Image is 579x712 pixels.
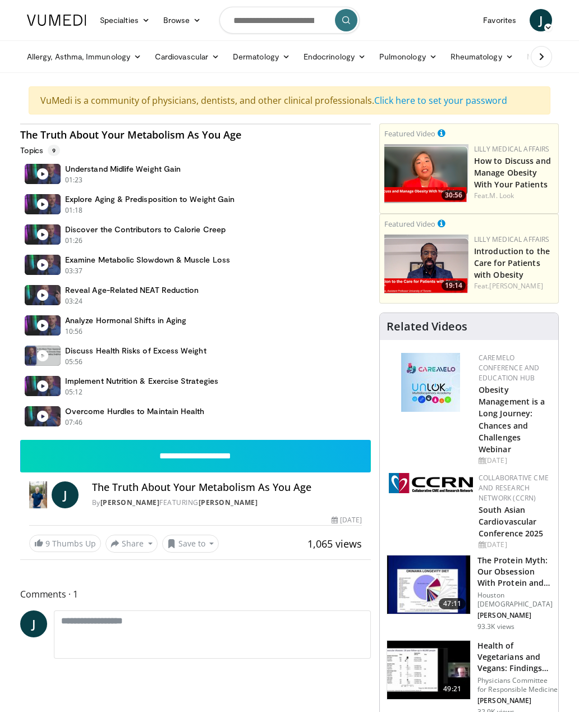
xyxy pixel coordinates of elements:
img: 606f2b51-b844-428b-aa21-8c0c72d5a896.150x105_q85_crop-smart_upscale.jpg [387,641,470,699]
h3: Health of Vegetarians and Vegans: Findings From EPIC-[GEOGRAPHIC_DATA] and Othe… [477,640,558,674]
img: acc2e291-ced4-4dd5-b17b-d06994da28f3.png.150x105_q85_crop-smart_upscale.png [384,235,468,293]
a: Endocrinology [297,45,373,68]
input: Search topics, interventions [219,7,360,34]
a: Browse [157,9,208,31]
h4: Analyze Hormonal Shifts in Aging [65,315,186,325]
div: VuMedi is a community of physicians, dentists, and other clinical professionals. [29,86,550,114]
span: 30:56 [442,190,466,200]
a: South Asian Cardiovascular Conference 2025 [479,504,544,539]
a: Pulmonology [373,45,444,68]
p: Physicians Committee for Responsible Medicine [477,676,558,694]
h4: Reveal Age-Related NEAT Reduction [65,285,199,295]
button: Share [105,535,158,553]
small: Featured Video [384,128,435,139]
p: 03:24 [65,296,83,306]
p: 05:56 [65,357,83,367]
a: Rheumatology [444,45,520,68]
a: [PERSON_NAME] [100,498,160,507]
div: Feat. [474,191,554,201]
h4: Overcome Hurdles to Maintain Health [65,406,204,416]
a: 19:14 [384,235,468,293]
div: By FEATURING [92,498,362,508]
h4: The Truth About Your Metabolism As You Age [20,129,371,141]
a: CaReMeLO Conference and Education Hub [479,353,539,383]
small: Featured Video [384,219,435,229]
a: Favorites [476,9,523,31]
a: Collaborative CME and Research Network (CCRN) [479,473,549,503]
a: J [20,610,47,637]
img: a04ee3ba-8487-4636-b0fb-5e8d268f3737.png.150x105_q85_autocrop_double_scale_upscale_version-0.2.png [389,473,473,493]
p: Houston [DEMOGRAPHIC_DATA] [477,591,553,609]
h4: Discover the Contributors to Calorie Creep [65,224,226,235]
a: Lilly Medical Affairs [474,235,550,244]
a: Introduction to the Care for Patients with Obesity [474,246,550,280]
a: Dermatology [226,45,297,68]
a: J [530,9,552,31]
span: Comments 1 [20,587,371,601]
h4: The Truth About Your Metabolism As You Age [92,481,362,494]
div: [DATE] [479,456,549,466]
img: 45df64a9-a6de-482c-8a90-ada250f7980c.png.150x105_q85_autocrop_double_scale_upscale_version-0.2.jpg [401,353,460,412]
p: 03:37 [65,266,83,276]
p: Topics [20,145,60,156]
a: Specialties [93,9,157,31]
h4: Explore Aging & Predisposition to Weight Gain [65,194,235,204]
a: [PERSON_NAME] [199,498,258,507]
div: [DATE] [479,540,549,550]
p: 01:18 [65,205,83,215]
div: Feat. [474,281,554,291]
a: M. Look [489,191,514,200]
img: VuMedi Logo [27,15,86,26]
a: How to Discuss and Manage Obesity With Your Patients [474,155,551,190]
p: 93.3K views [477,622,514,631]
a: Click here to set your password [374,94,507,107]
p: [PERSON_NAME] [477,696,558,705]
p: [PERSON_NAME] [477,611,553,620]
a: J [52,481,79,508]
a: Obesity Management is a Long Journey: Chances and Challenges Webinar [479,384,545,454]
h4: Examine Metabolic Slowdown & Muscle Loss [65,255,230,265]
a: Cardiovascular [148,45,226,68]
img: c98a6a29-1ea0-4bd5-8cf5-4d1e188984a7.png.150x105_q85_crop-smart_upscale.png [384,144,468,203]
p: 01:23 [65,175,83,185]
h4: Discuss Health Risks of Excess Weight [65,346,206,356]
p: 01:26 [65,236,83,246]
h4: Understand Midlife Weight Gain [65,164,181,174]
img: Dr. Jordan Rennicke [29,481,47,508]
span: 47:11 [439,598,466,609]
h4: Implement Nutrition & Exercise Strategies [65,376,218,386]
button: Save to [162,535,219,553]
a: 9 Thumbs Up [29,535,101,552]
p: 10:56 [65,327,83,337]
a: Allergy, Asthma, Immunology [20,45,148,68]
a: [PERSON_NAME] [489,281,543,291]
h3: The Protein Myth: Our Obsession With Protein and How It Is Killing US [477,555,553,589]
p: 07:46 [65,417,83,428]
span: 9 [48,145,60,156]
a: 30:56 [384,144,468,203]
a: Lilly Medical Affairs [474,144,550,154]
span: 1,065 views [307,537,362,550]
span: 49:21 [439,683,466,695]
a: 47:11 The Protein Myth: Our Obsession With Protein and How It Is Killing US Houston [DEMOGRAPHIC_... [387,555,552,631]
span: 9 [45,538,50,549]
p: 05:12 [65,387,83,397]
h4: Related Videos [387,320,467,333]
img: b7b8b05e-5021-418b-a89a-60a270e7cf82.150x105_q85_crop-smart_upscale.jpg [387,555,470,614]
span: 19:14 [442,281,466,291]
div: [DATE] [332,515,362,525]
